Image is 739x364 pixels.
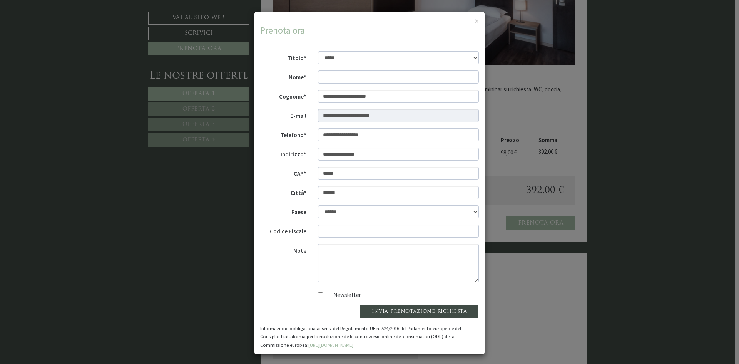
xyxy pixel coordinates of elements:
[254,244,312,255] label: Note
[260,325,461,348] small: Informazione obbligatoria ai sensi del Regolamento UE n. 524/2016 del Parlamento europeo e del Co...
[254,70,312,81] label: Nome*
[326,291,361,299] label: Newsletter
[308,342,353,348] a: [URL][DOMAIN_NAME]
[261,203,304,216] button: Invia
[254,225,312,235] label: Codice Fiscale
[6,20,106,42] div: Buon giorno, come possiamo aiutarla?
[254,90,312,101] label: Cognome*
[12,36,102,41] small: 11:20
[137,6,167,18] div: giovedì
[254,148,312,158] label: Indirizzo*
[254,186,312,197] label: Città*
[12,22,102,28] div: Montis – Active Nature Spa
[475,17,479,25] button: ×
[360,305,479,318] button: invia prenotazione richiesta
[254,128,312,139] label: Telefono*
[254,51,312,62] label: Titolo*
[254,205,312,216] label: Paese
[260,25,479,35] h3: Prenota ora
[254,109,312,120] label: E-mail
